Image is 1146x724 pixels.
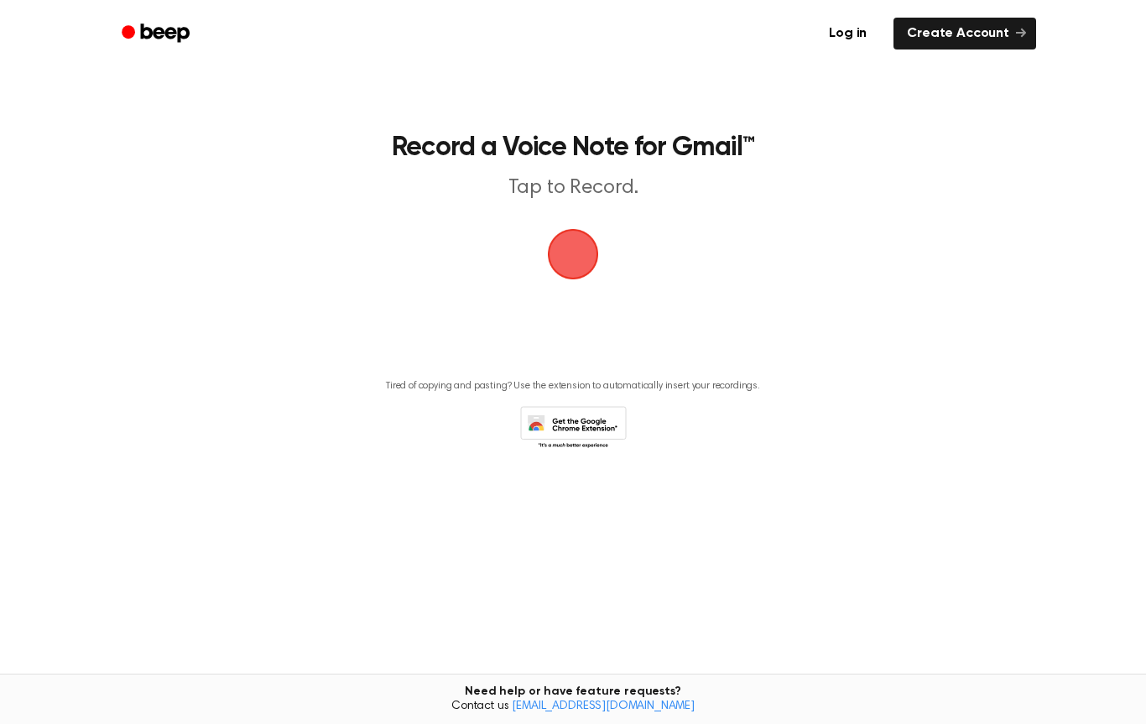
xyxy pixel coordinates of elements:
[548,229,598,279] img: Beep Logo
[512,701,695,712] a: [EMAIL_ADDRESS][DOMAIN_NAME]
[893,18,1036,49] a: Create Account
[386,380,760,393] p: Tired of copying and pasting? Use the extension to automatically insert your recordings.
[10,700,1136,715] span: Contact us
[812,14,883,53] a: Log in
[110,18,205,50] a: Beep
[251,174,895,202] p: Tap to Record.
[181,134,965,161] h1: Record a Voice Note for Gmail™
